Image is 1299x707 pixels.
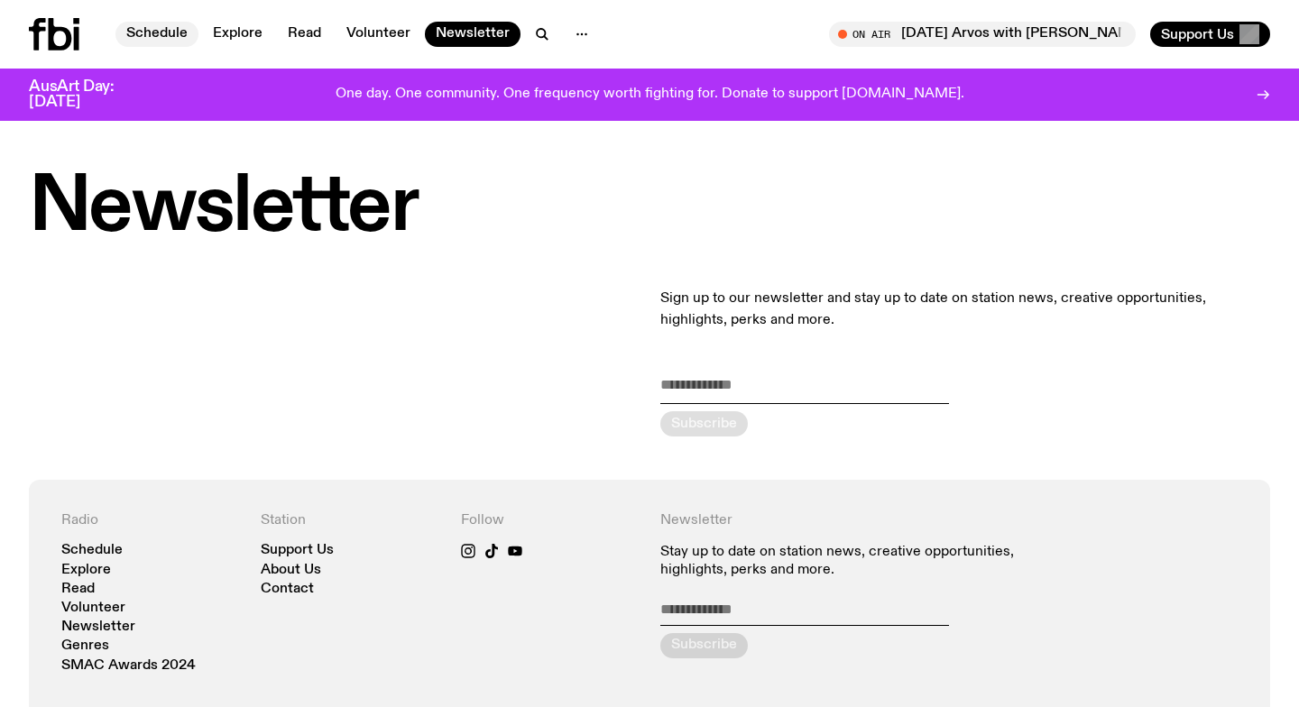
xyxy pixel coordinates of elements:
[61,583,95,596] a: Read
[261,564,321,577] a: About Us
[61,601,125,615] a: Volunteer
[425,22,521,47] a: Newsletter
[261,512,438,529] h4: Station
[29,79,144,110] h3: AusArt Day: [DATE]
[261,544,334,557] a: Support Us
[261,583,314,596] a: Contact
[336,87,964,103] p: One day. One community. One frequency worth fighting for. Donate to support [DOMAIN_NAME].
[61,659,196,673] a: SMAC Awards 2024
[29,171,1270,244] h1: Newsletter
[115,22,198,47] a: Schedule
[61,512,239,529] h4: Radio
[61,544,123,557] a: Schedule
[202,22,273,47] a: Explore
[461,512,639,529] h4: Follow
[660,633,748,658] button: Subscribe
[829,22,1136,47] button: On Air[DATE] Arvos with [PERSON_NAME] / [PERSON_NAME] interview with [PERSON_NAME]
[660,512,1038,529] h4: Newsletter
[61,639,109,653] a: Genres
[61,564,111,577] a: Explore
[1150,22,1270,47] button: Support Us
[336,22,421,47] a: Volunteer
[61,620,135,634] a: Newsletter
[660,544,1038,578] p: Stay up to date on station news, creative opportunities, highlights, perks and more.
[1161,26,1234,42] span: Support Us
[660,288,1270,331] p: Sign up to our newsletter and stay up to date on station news, creative opportunities, highlights...
[277,22,332,47] a: Read
[660,411,748,436] button: Subscribe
